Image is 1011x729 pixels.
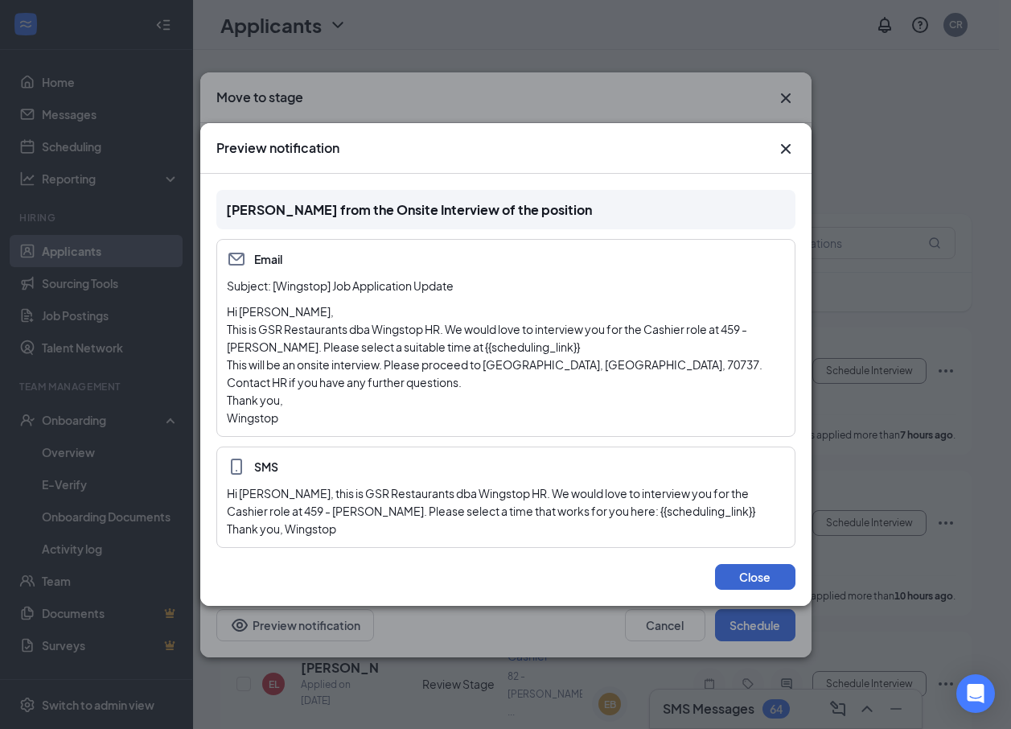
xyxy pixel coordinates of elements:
button: Close [776,139,795,159]
p: This will be an onsite interview. Please proceed to [GEOGRAPHIC_DATA], [GEOGRAPHIC_DATA], 70737. ... [227,356,785,391]
p: Hi [PERSON_NAME], [227,303,785,320]
div: Open Intercom Messenger [956,674,995,713]
span: Email [254,250,282,268]
span: SMS [254,458,278,476]
span: [PERSON_NAME] from the Onsite Interview of the position [226,201,592,218]
p: Thank you, [227,391,785,409]
svg: Email [227,249,246,269]
svg: MobileSms [227,457,246,476]
span: Subject: [Wingstop] Job Application Update [227,278,454,293]
h3: Preview notification [216,139,339,157]
p: This is GSR Restaurants dba Wingstop HR. We would love to interview you for the Cashier role at 4... [227,320,785,356]
p: Wingstop [227,409,785,426]
button: Close [715,564,795,590]
div: Hi [PERSON_NAME], this is GSR Restaurants dba Wingstop HR. We would love to interview you for the... [227,484,785,537]
svg: Cross [776,139,795,159]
